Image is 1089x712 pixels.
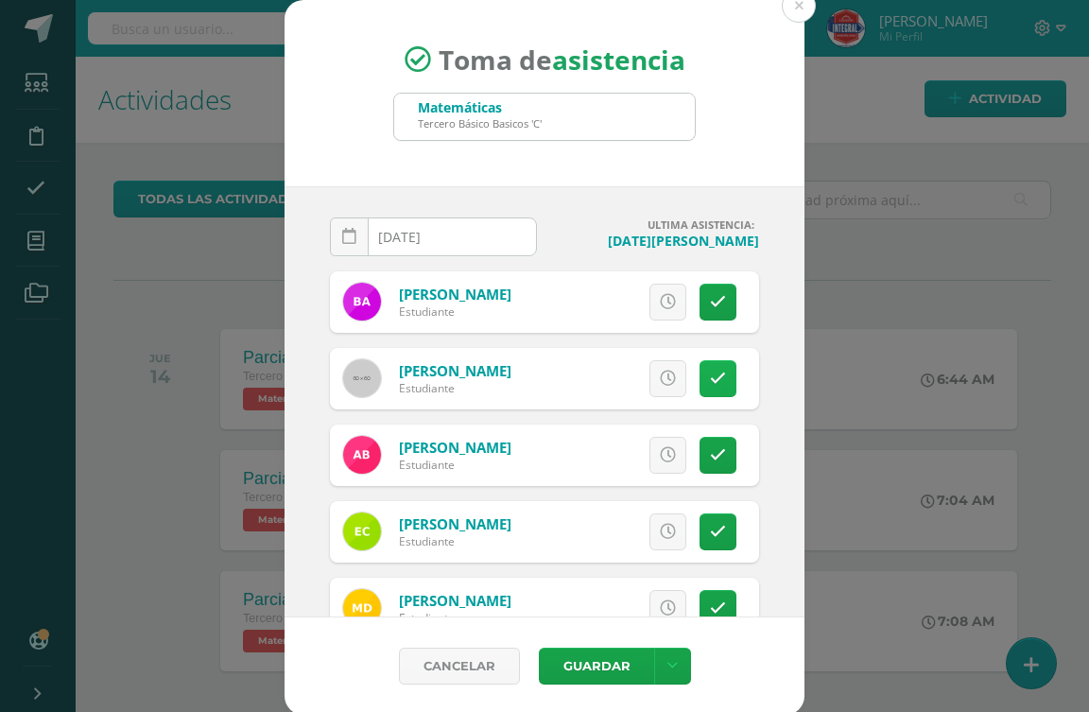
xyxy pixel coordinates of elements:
div: Estudiante [399,380,511,396]
a: [PERSON_NAME] [399,514,511,533]
input: Busca un grado o sección aquí... [394,94,695,140]
a: [PERSON_NAME] [399,285,511,304]
img: 17f76517200ddf680eea2a51e0d176d6.png [343,283,381,321]
div: Tercero Básico Basicos 'C' [418,116,542,130]
a: Cancelar [399,648,520,685]
a: [PERSON_NAME] [399,361,511,380]
input: Fecha de Inasistencia [331,218,536,255]
img: 41a8ff595afcb620ac474203de0253b3.png [343,512,381,550]
span: Toma de [439,42,685,78]
button: Guardar [539,648,654,685]
div: Estudiante [399,304,511,320]
div: Estudiante [399,610,511,626]
img: f2a87839804653cc9819859b787d3a91.png [343,589,381,627]
div: Matemáticas [418,98,542,116]
h4: [DATE][PERSON_NAME] [552,232,759,250]
div: Estudiante [399,457,511,473]
a: [PERSON_NAME] [399,591,511,610]
div: Estudiante [399,533,511,549]
a: [PERSON_NAME] [399,438,511,457]
h4: ULTIMA ASISTENCIA: [552,217,759,232]
img: 86a3e64e243d088256f3e9291ed415aa.png [343,436,381,474]
strong: asistencia [552,42,685,78]
img: 60x60 [343,359,381,397]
